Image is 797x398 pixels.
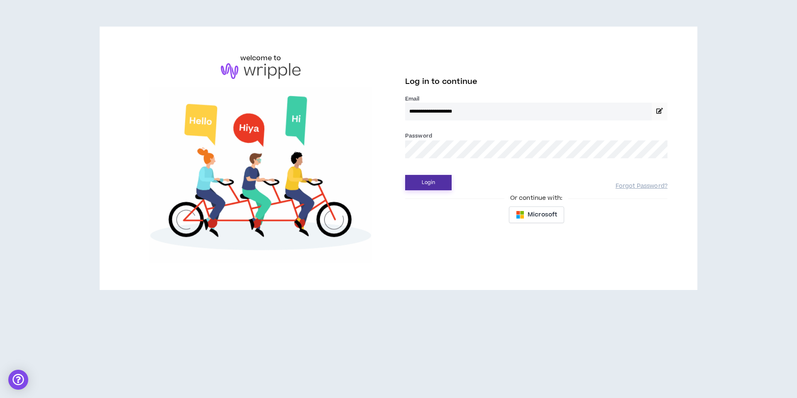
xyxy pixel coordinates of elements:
img: Welcome to Wripple [130,87,392,263]
button: Microsoft [509,206,564,223]
span: Log in to continue [405,76,477,87]
label: Email [405,95,667,103]
span: Or continue with: [504,194,568,203]
button: Login [405,175,452,190]
label: Password [405,132,432,140]
img: logo-brand.png [221,63,301,79]
span: Microsoft [528,210,557,219]
h6: welcome to [240,53,281,63]
a: Forgot Password? [616,182,667,190]
div: Open Intercom Messenger [8,370,28,390]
